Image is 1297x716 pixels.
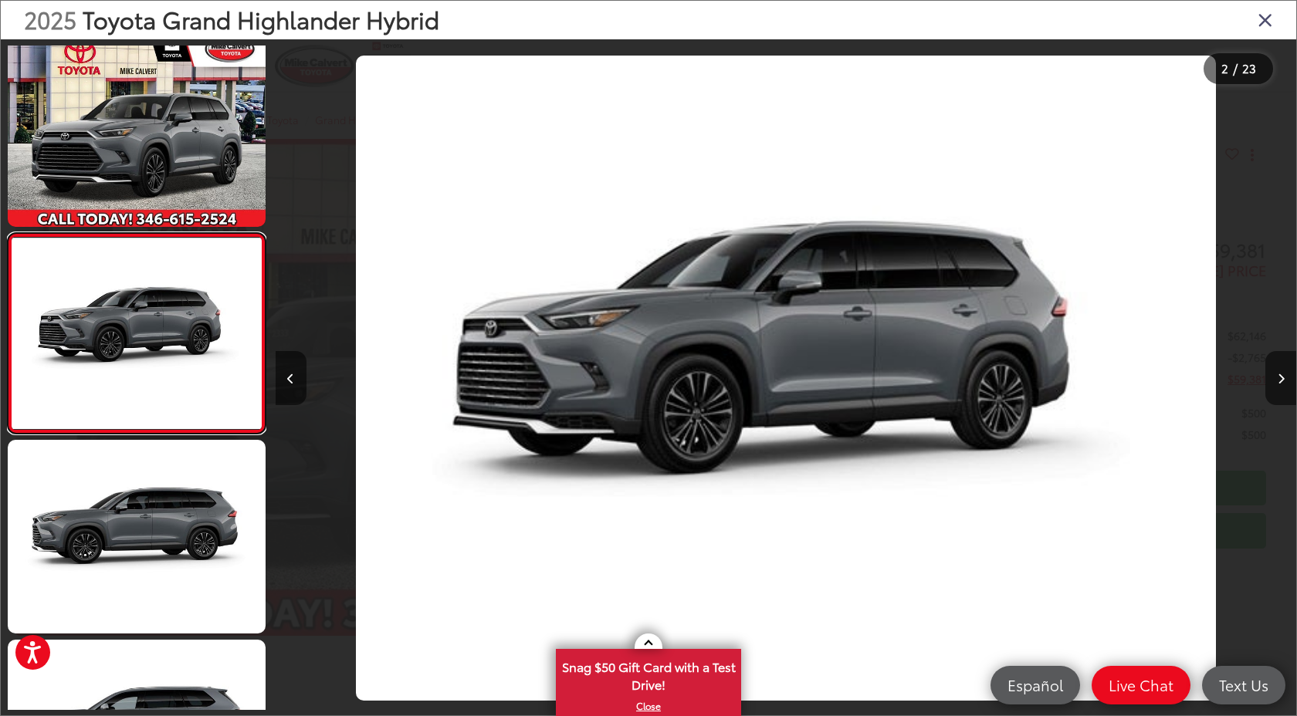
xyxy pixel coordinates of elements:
[24,2,76,35] span: 2025
[5,32,268,228] img: 2025 Toyota Grand Highlander Hybrid Hybrid MAX Platinum
[1092,666,1190,704] a: Live Chat
[991,666,1080,704] a: Español
[1265,351,1296,405] button: Next image
[5,438,268,635] img: 2025 Toyota Grand Highlander Hybrid Hybrid MAX Platinum
[276,351,306,405] button: Previous image
[1258,9,1273,29] i: Close gallery
[1000,675,1071,694] span: Español
[557,650,740,697] span: Snag $50 Gift Card with a Test Drive!
[276,56,1296,700] div: 2025 Toyota Grand Highlander Hybrid Hybrid MAX Platinum 1
[1221,59,1228,76] span: 2
[1101,675,1181,694] span: Live Chat
[1211,675,1276,694] span: Text Us
[1242,59,1256,76] span: 23
[83,2,439,35] span: Toyota Grand Highlander Hybrid
[1202,666,1285,704] a: Text Us
[9,238,264,430] img: 2025 Toyota Grand Highlander Hybrid Hybrid MAX Platinum
[356,56,1216,700] img: 2025 Toyota Grand Highlander Hybrid Hybrid MAX Platinum
[1231,63,1239,74] span: /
